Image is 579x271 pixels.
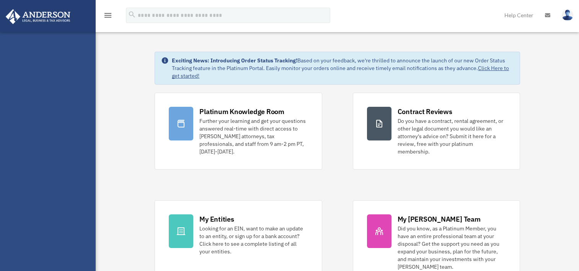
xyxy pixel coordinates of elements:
[103,13,113,20] a: menu
[398,225,506,271] div: Did you know, as a Platinum Member, you have an entire professional team at your disposal? Get th...
[3,9,73,24] img: Anderson Advisors Platinum Portal
[398,107,452,116] div: Contract Reviews
[398,117,506,155] div: Do you have a contract, rental agreement, or other legal document you would like an attorney's ad...
[128,10,136,19] i: search
[103,11,113,20] i: menu
[172,57,513,80] div: Based on your feedback, we're thrilled to announce the launch of our new Order Status Tracking fe...
[155,93,322,170] a: Platinum Knowledge Room Further your learning and get your questions answered real-time with dire...
[172,65,509,79] a: Click Here to get started!
[172,57,297,64] strong: Exciting News: Introducing Order Status Tracking!
[199,214,234,224] div: My Entities
[199,117,308,155] div: Further your learning and get your questions answered real-time with direct access to [PERSON_NAM...
[199,107,284,116] div: Platinum Knowledge Room
[398,214,481,224] div: My [PERSON_NAME] Team
[353,93,520,170] a: Contract Reviews Do you have a contract, rental agreement, or other legal document you would like...
[199,225,308,255] div: Looking for an EIN, want to make an update to an entity, or sign up for a bank account? Click her...
[562,10,573,21] img: User Pic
